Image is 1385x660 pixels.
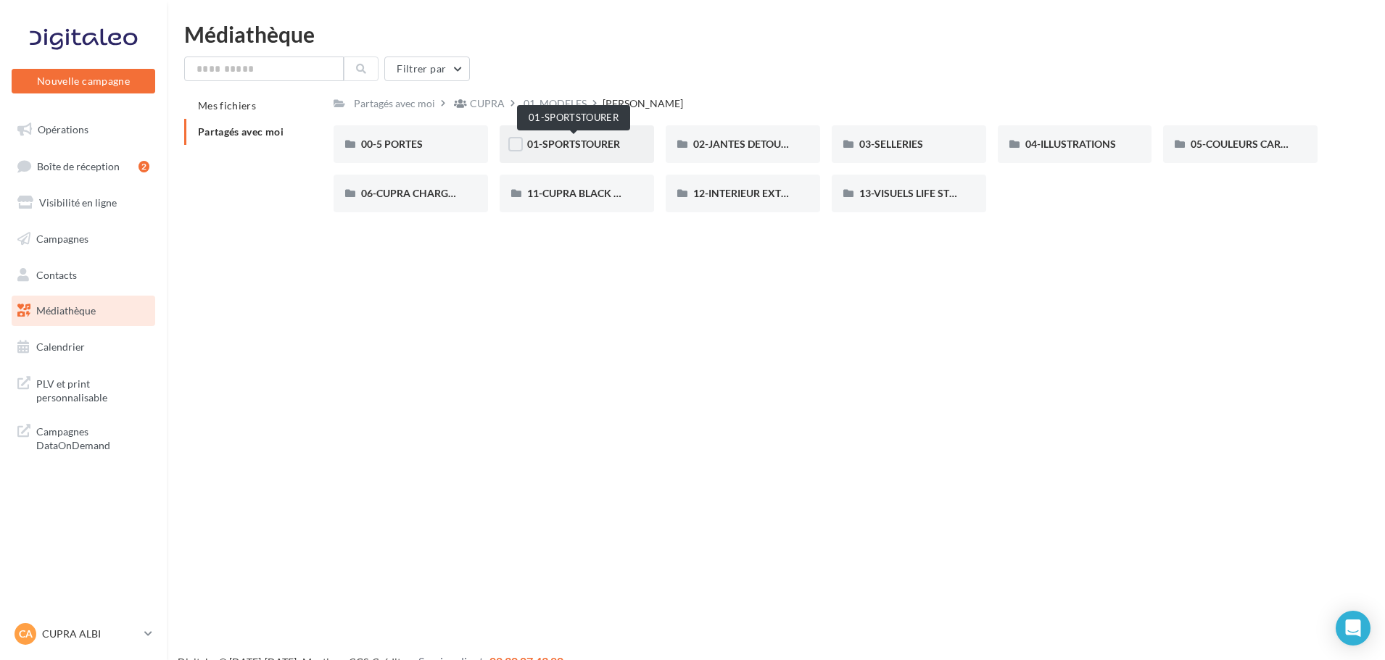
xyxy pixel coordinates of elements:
span: Calendrier [36,341,85,353]
a: Opérations [9,114,158,145]
span: 13-VISUELS LIFE STYLE [859,187,967,199]
a: Campagnes [9,224,158,254]
span: Contacts [36,268,77,280]
p: CUPRA ALBI [42,627,138,641]
span: 04-ILLUSTRATIONS [1025,138,1116,150]
div: 2 [138,161,149,172]
div: Médiathèque [184,23,1368,45]
div: Partagés avec moi [354,96,435,111]
a: Boîte de réception2 [9,151,158,182]
span: CA [19,627,33,641]
span: 02-JANTES DETOUREES [693,138,805,150]
div: Open Intercom Messenger [1336,611,1370,646]
span: Boîte de réception [37,159,120,172]
div: 01_MODELES [524,96,587,111]
button: Nouvelle campagne [12,69,155,93]
a: Visibilité en ligne [9,188,158,218]
span: 12-INTERIEUR EXTERIEURE JANTE [693,187,855,199]
span: Visibilité en ligne [39,196,117,209]
span: Partagés avec moi [198,125,284,138]
button: Filtrer par [384,57,470,81]
span: 01-SPORTSTOURER [527,138,620,150]
span: 11-CUPRA BLACK EDITIONS [527,187,660,199]
a: Calendrier [9,332,158,362]
span: 00-5 PORTES [361,138,423,150]
span: Campagnes DataOnDemand [36,422,149,453]
span: Opérations [38,123,88,135]
span: PLV et print personnalisable [36,374,149,405]
span: Campagnes [36,233,88,245]
a: Médiathèque [9,296,158,326]
span: Médiathèque [36,304,96,317]
div: [PERSON_NAME] [603,96,683,111]
div: CUPRA [470,96,505,111]
span: 06-CUPRA CHARGER [361,187,460,199]
a: PLV et print personnalisable [9,368,158,411]
div: 01-SPORTSTOURER [517,105,630,130]
a: Contacts [9,260,158,291]
a: CA CUPRA ALBI [12,620,155,648]
span: 03-SELLERIES [859,138,923,150]
span: Mes fichiers [198,99,256,112]
span: 05-COULEURS CARROSSERIES [1191,138,1334,150]
a: Campagnes DataOnDemand [9,416,158,459]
